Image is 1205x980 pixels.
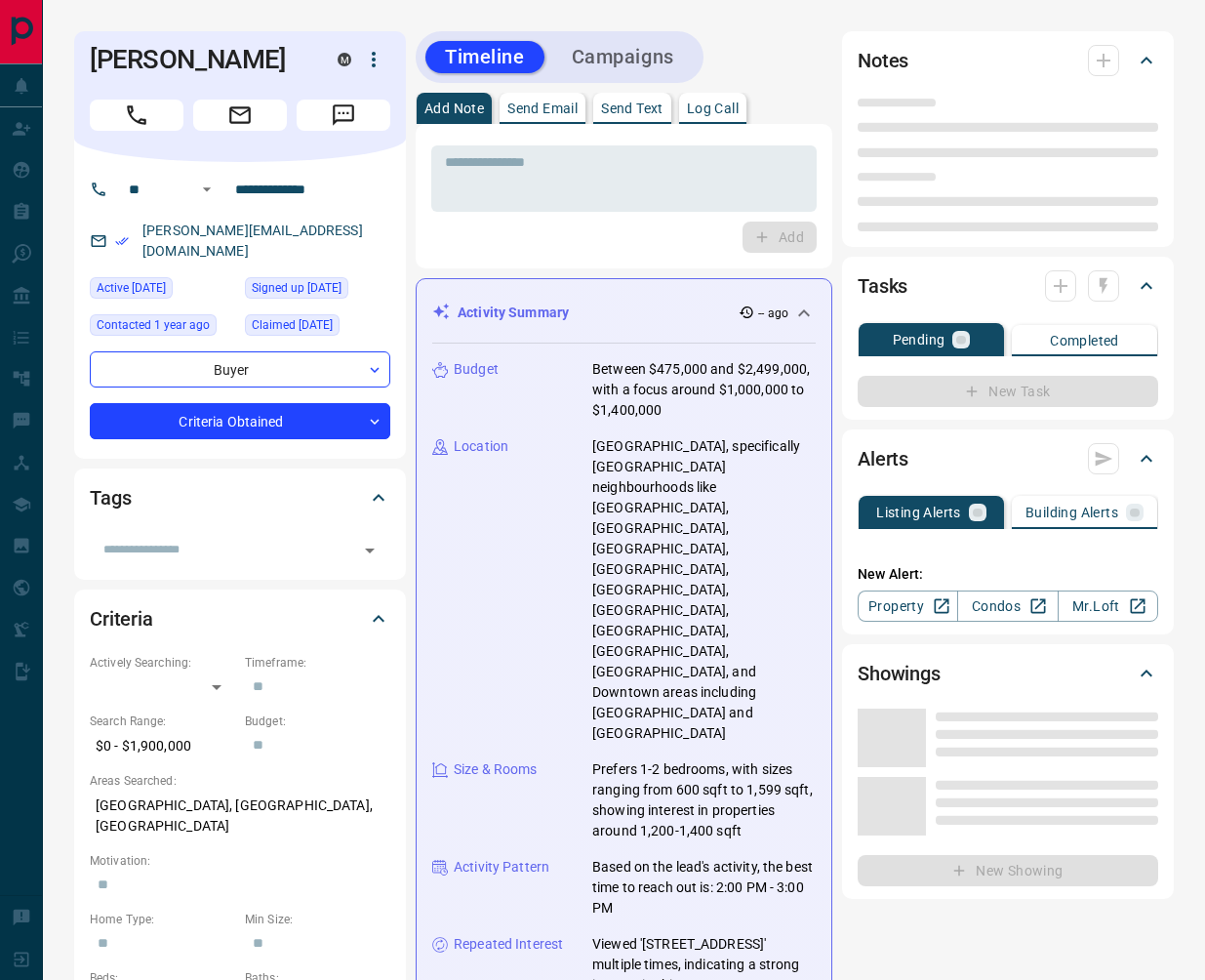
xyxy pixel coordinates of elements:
p: Based on the lead's activity, the best time to reach out is: 2:00 PM - 3:00 PM [592,857,816,919]
h1: [PERSON_NAME] [90,44,308,75]
p: [GEOGRAPHIC_DATA], [GEOGRAPHIC_DATA], [GEOGRAPHIC_DATA] [90,790,390,842]
p: Completed [1050,334,1119,347]
div: Fri Apr 08 2022 [245,277,390,305]
span: Email [193,100,287,131]
p: Pending [893,333,945,347]
div: Criteria Obtained [90,403,390,439]
button: Open [356,537,383,564]
div: Tags [90,474,390,521]
span: Claimed [DATE] [252,315,333,335]
a: Condos [957,591,1058,622]
h2: Alerts [858,443,908,474]
svg: Email Verified [115,234,129,248]
button: Open [195,178,219,201]
span: Message [297,100,390,131]
button: Campaigns [552,41,694,73]
p: Listing Alerts [876,506,961,519]
p: Building Alerts [1025,506,1118,519]
p: Prefers 1-2 bedrooms, with sizes ranging from 600 sqft to 1,599 sqft, showing interest in propert... [592,759,816,841]
span: Contacted 1 year ago [97,315,210,335]
p: Budget: [245,713,390,730]
div: Showings [858,650,1158,697]
p: Areas Searched: [90,772,390,790]
a: [PERSON_NAME][EMAIL_ADDRESS][DOMAIN_NAME] [142,223,363,259]
p: Actively Searching: [90,654,235,672]
p: $0 - $1,900,000 [90,730,235,762]
h2: Tags [90,482,131,513]
div: Criteria [90,595,390,642]
p: Between $475,000 and $2,499,000, with a focus around $1,000,000 to $1,400,000 [592,359,816,421]
p: -- ago [758,305,788,322]
p: Log Call [687,102,739,115]
h2: Criteria [90,603,153,634]
div: Fri Apr 08 2022 [245,314,390,342]
a: Mr.Loft [1058,591,1158,622]
p: Search Range: [90,713,235,730]
p: Min Size: [245,911,390,928]
div: Tasks [858,263,1158,309]
p: Location [454,436,508,457]
div: mrloft.ca [338,53,351,66]
span: Call [90,100,183,131]
div: Mon Jun 23 2025 [90,277,235,305]
h2: Notes [858,45,908,76]
p: Timeframe: [245,654,390,672]
span: Signed up [DATE] [252,278,341,298]
div: Alerts [858,435,1158,482]
p: Motivation: [90,852,390,870]
p: Repeated Interest [454,934,563,955]
p: Budget [454,359,499,380]
p: Add Note [424,102,484,115]
div: Notes [858,37,1158,84]
span: Active [DATE] [97,278,166,298]
p: Activity Summary [458,303,569,323]
p: Send Text [601,102,663,115]
div: Activity Summary-- ago [432,295,816,331]
div: Buyer [90,351,390,388]
p: [GEOGRAPHIC_DATA], specifically [GEOGRAPHIC_DATA] neighbourhoods like [GEOGRAPHIC_DATA], [GEOGRAP... [592,436,816,744]
h2: Showings [858,658,941,689]
h2: Tasks [858,270,907,302]
p: Activity Pattern [454,857,549,878]
a: Property [858,591,958,622]
p: New Alert: [858,564,1158,585]
p: Home Type: [90,911,235,928]
p: Size & Rooms [454,759,538,780]
p: Send Email [507,102,578,115]
button: Timeline [425,41,544,73]
div: Tue Oct 10 2023 [90,314,235,342]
